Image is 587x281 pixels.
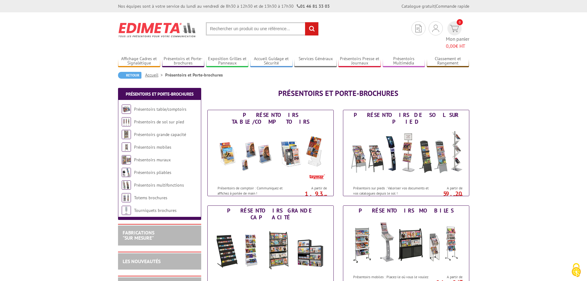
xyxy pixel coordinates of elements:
a: Présentoirs de sol sur pied [134,119,184,125]
span: A partir de [296,186,327,191]
a: Présentoirs table/comptoirs Présentoirs table/comptoirs Présentoirs de comptoir : Communiquez et ... [207,110,334,196]
div: Présentoirs grande capacité [209,207,332,221]
sup: HT [322,194,327,199]
img: Présentoirs de sol sur pied [122,117,131,126]
img: Edimeta [118,19,197,41]
img: Totems brochures [122,193,131,202]
a: Services Généraux [294,56,337,66]
img: Présentoirs multifonctions [122,180,131,190]
a: Présentoirs et Porte-brochures [126,91,194,97]
p: Présentoirs sur pieds : Valoriser vos documents et vos catalogues depuis le sol ! [353,185,430,196]
a: devis rapide 0 Mon panier 0,00€ HT [446,21,469,50]
a: Catalogue gratuit [402,3,435,9]
a: Présentoirs mobiles [134,144,171,150]
a: Présentoirs Multimédia [383,56,425,66]
a: Présentoirs table/comptoirs [134,106,186,112]
img: Présentoirs grande capacité [214,222,328,278]
a: Retour [118,72,141,79]
sup: HT [458,194,463,199]
img: Présentoirs muraux [122,155,131,164]
span: 0 [457,19,463,25]
img: Présentoirs pliables [122,168,131,177]
a: Accueil Guidage et Sécurité [250,56,293,66]
a: Présentoirs pliables [134,170,171,175]
a: Exposition Grilles et Panneaux [206,56,249,66]
a: Tourniquets brochures [134,208,177,213]
a: Présentoirs muraux [134,157,171,163]
a: Présentoirs Presse et Journaux [338,56,381,66]
span: A partir de [431,186,463,191]
div: Présentoirs de sol sur pied [345,112,467,125]
img: Présentoirs grande capacité [122,130,131,139]
a: Classement et Rangement [427,56,469,66]
a: Présentoirs grande capacité [134,132,186,137]
p: 1.93 € [292,192,327,199]
div: Présentoirs table/comptoirs [209,112,332,125]
a: FABRICATIONS"Sur Mesure" [123,229,154,241]
img: Présentoirs table/comptoirs [122,105,131,114]
h1: Présentoirs et Porte-brochures [207,89,469,97]
span: Mon panier [446,35,469,50]
span: A partir de [431,275,463,279]
p: Présentoirs de comptoir : Communiquez et affichez à portée de main ! [218,185,294,196]
a: Totems brochures [134,195,167,200]
img: devis rapide [415,25,422,32]
img: Tourniquets brochures [122,206,131,215]
a: Accueil [145,72,165,78]
input: rechercher [305,22,318,35]
a: Commande rapide [436,3,469,9]
div: Présentoirs mobiles [345,207,467,214]
img: Présentoirs de sol sur pied [349,127,463,182]
a: Affichage Cadres et Signalétique [118,56,161,66]
div: | [402,3,469,9]
a: Présentoirs multifonctions [134,182,184,188]
img: Présentoirs table/comptoirs [214,127,328,182]
span: € HT [446,43,469,50]
img: devis rapide [450,25,459,32]
img: Cookies (fenêtre modale) [569,262,584,278]
img: Présentoirs mobiles [122,143,131,152]
a: Présentoirs et Porte-brochures [162,56,205,66]
img: Présentoirs mobiles [349,216,463,271]
img: devis rapide [432,25,439,32]
div: Nos équipes sont à votre service du lundi au vendredi de 8h30 à 12h30 et de 13h30 à 17h30 [118,3,330,9]
strong: 01 46 81 33 03 [297,3,330,9]
a: Présentoirs de sol sur pied Présentoirs de sol sur pied Présentoirs sur pieds : Valoriser vos doc... [343,110,469,196]
span: 0,00 [446,43,455,49]
button: Cookies (fenêtre modale) [565,260,587,281]
a: LES NOUVEAUTÉS [123,258,161,264]
input: Rechercher un produit ou une référence... [206,22,319,35]
li: Présentoirs et Porte-brochures [165,72,223,78]
p: 59.20 € [428,192,463,199]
